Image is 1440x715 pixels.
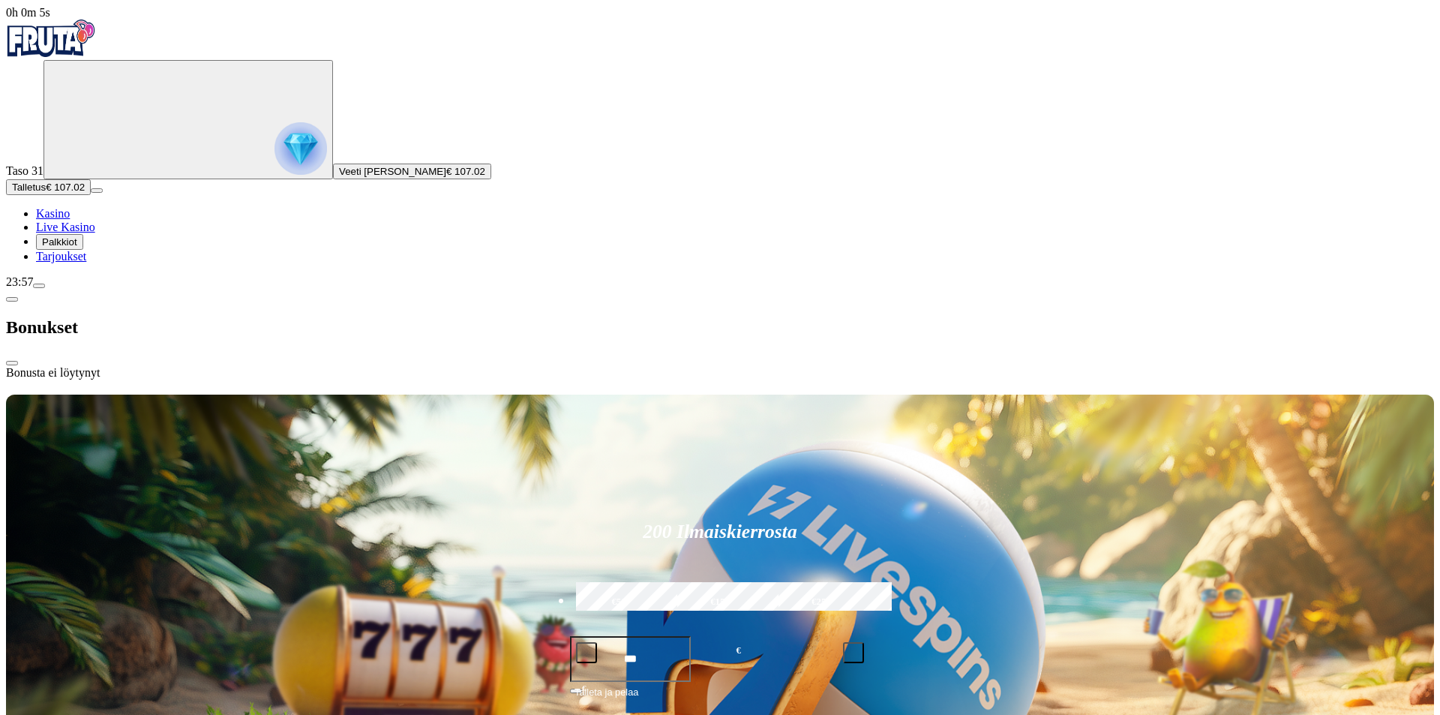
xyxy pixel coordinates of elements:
div: Bonusta ei löytynyt [6,366,1434,380]
button: Palkkiot [36,234,83,250]
span: Veeti [PERSON_NAME] [339,166,446,177]
button: close [6,361,18,365]
button: Talletusplus icon€ 107.02 [6,179,91,195]
img: reward progress [274,122,327,175]
a: Live Kasino [36,221,95,233]
button: reward progress [43,60,333,179]
nav: Main menu [6,207,1434,263]
a: Tarjoukset [36,250,86,263]
span: Talleta ja pelaa [574,685,638,712]
button: menu [91,188,103,193]
button: plus icon [843,642,864,663]
span: 23:57 [6,275,33,288]
label: €50 [572,580,665,623]
span: € [582,683,586,692]
label: €250 [775,580,868,623]
span: user session time [6,6,50,19]
span: Talletus [12,182,46,193]
span: Taso 31 [6,164,43,177]
button: menu [33,284,45,288]
label: €150 [673,580,766,623]
span: € 107.02 [46,182,85,193]
img: Fruta [6,20,96,57]
span: € [736,644,741,658]
span: Palkkiot [42,236,77,248]
button: Veeti [PERSON_NAME]€ 107.02 [333,164,491,179]
button: chevron-left icon [6,297,18,302]
span: € 107.02 [446,166,485,177]
button: Talleta ja pelaa [570,684,870,713]
a: Fruta [6,47,96,59]
h2: Bonukset [6,317,1434,338]
nav: Primary [6,20,1434,263]
button: minus icon [576,642,597,663]
a: Kasino [36,207,70,220]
